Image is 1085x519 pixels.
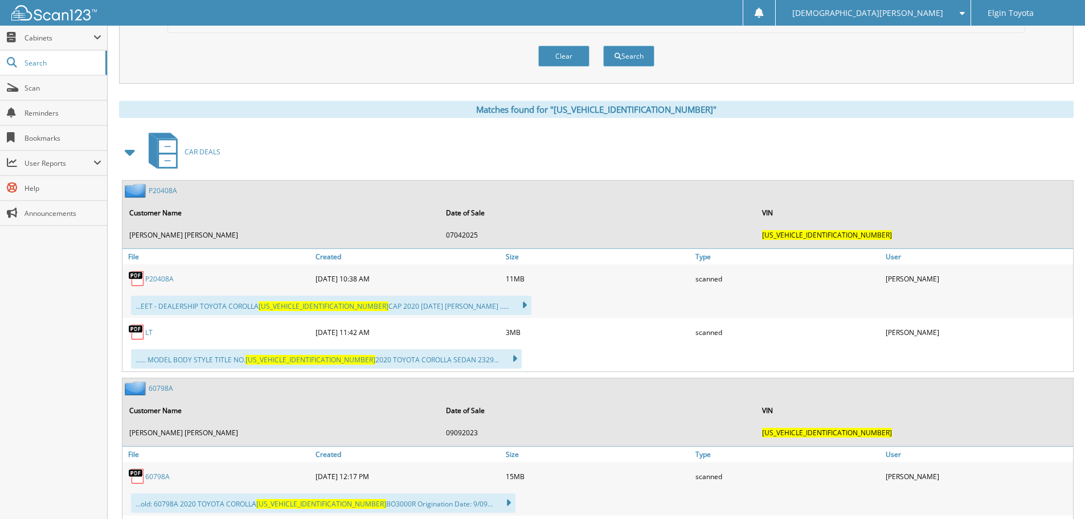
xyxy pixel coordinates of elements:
[503,465,693,488] div: 15MB
[313,249,503,264] a: Created
[756,399,1072,422] th: VIN
[259,301,388,311] span: [US_VEHICLE_IDENTIFICATION_NUMBER]
[503,249,693,264] a: Size
[503,447,693,462] a: Size
[440,399,756,422] th: Date of Sale
[313,321,503,344] div: [DATE] 11:42 AM
[440,201,756,224] th: Date of Sale
[256,499,386,509] span: [US_VEHICLE_IDENTIFICATION_NUMBER]
[131,296,531,315] div: ...EET - DEALERSHIP TOYOTA COROLLA CAP 2020 [DATE] [PERSON_NAME] .....
[756,201,1072,224] th: VIN
[125,183,149,198] img: folder2.png
[124,201,439,224] th: Customer Name
[24,133,101,143] span: Bookmarks
[313,267,503,290] div: [DATE] 10:38 AM
[24,183,101,193] span: Help
[131,493,515,513] div: ...old: 60798A 2020 TOYOTA COROLLA BO3000R Origination Date: 9/09...
[119,101,1074,118] div: Matches found for "[US_VEHICLE_IDENTIFICATION_NUMBER]"
[693,321,883,344] div: scanned
[145,274,174,284] a: P20408A
[503,267,693,290] div: 11MB
[142,129,220,174] a: CAR DEALS
[11,5,97,21] img: scan123-logo-white.svg
[313,465,503,488] div: [DATE] 12:17 PM
[131,349,522,369] div: ...... MODEL BODY STYLE TITLE NO. 2020 TOYOTA COROLLA SEDAN 2329...
[762,230,892,240] span: [US_VEHICLE_IDENTIFICATION_NUMBER]
[792,10,943,17] span: [DEMOGRAPHIC_DATA][PERSON_NAME]
[122,447,313,462] a: File
[538,46,589,67] button: Clear
[988,10,1034,17] span: Elgin Toyota
[1028,464,1085,519] iframe: Chat Widget
[693,447,883,462] a: Type
[24,58,100,68] span: Search
[124,423,439,442] td: [PERSON_NAME] [PERSON_NAME]
[440,226,756,244] td: 07042025
[24,33,93,43] span: Cabinets
[24,158,93,168] span: User Reports
[145,472,170,481] a: 60798A
[693,267,883,290] div: scanned
[24,108,101,118] span: Reminders
[693,465,883,488] div: scanned
[124,226,439,244] td: [PERSON_NAME] [PERSON_NAME]
[440,423,756,442] td: 09092023
[24,209,101,218] span: Announcements
[128,270,145,287] img: PDF.png
[24,83,101,93] span: Scan
[313,447,503,462] a: Created
[883,249,1073,264] a: User
[245,355,375,365] span: [US_VEHICLE_IDENTIFICATION_NUMBER]
[762,428,892,438] span: [US_VEHICLE_IDENTIFICATION_NUMBER]
[883,267,1073,290] div: [PERSON_NAME]
[883,321,1073,344] div: [PERSON_NAME]
[883,447,1073,462] a: User
[883,465,1073,488] div: [PERSON_NAME]
[145,328,153,337] a: LT
[128,468,145,485] img: PDF.png
[503,321,693,344] div: 3MB
[124,399,439,422] th: Customer Name
[149,186,177,195] a: P20408A
[603,46,654,67] button: Search
[122,249,313,264] a: File
[693,249,883,264] a: Type
[128,324,145,341] img: PDF.png
[125,381,149,395] img: folder2.png
[185,147,220,157] span: CAR DEALS
[149,383,173,393] a: 60798A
